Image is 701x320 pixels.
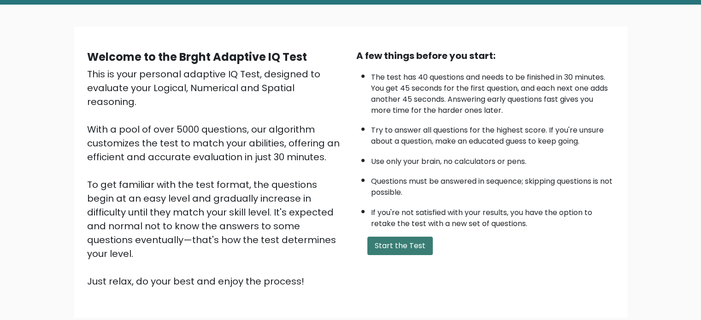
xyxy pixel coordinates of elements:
[371,67,614,116] li: The test has 40 questions and needs to be finished in 30 minutes. You get 45 seconds for the firs...
[371,203,614,229] li: If you're not satisfied with your results, you have the option to retake the test with a new set ...
[371,171,614,198] li: Questions must be answered in sequence; skipping questions is not possible.
[371,151,614,167] li: Use only your brain, no calculators or pens.
[356,49,614,63] div: A few things before you start:
[367,237,433,255] button: Start the Test
[371,120,614,147] li: Try to answer all questions for the highest score. If you're unsure about a question, make an edu...
[87,67,345,288] div: This is your personal adaptive IQ Test, designed to evaluate your Logical, Numerical and Spatial ...
[87,49,307,64] b: Welcome to the Brght Adaptive IQ Test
